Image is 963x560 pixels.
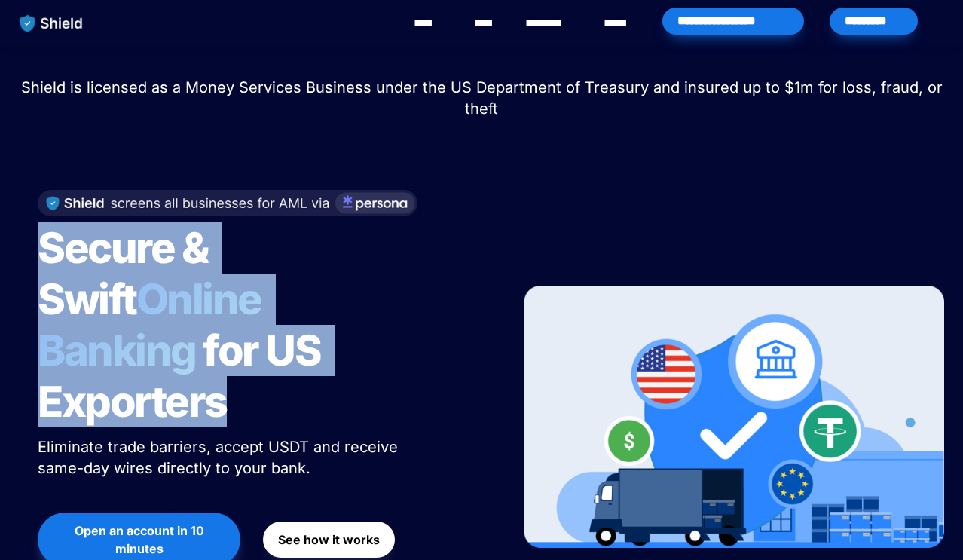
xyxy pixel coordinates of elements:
img: website logo [13,8,90,39]
strong: Open an account in 10 minutes [75,523,207,556]
span: Shield is licensed as a Money Services Business under the US Department of Treasury and insured u... [21,78,947,118]
span: Secure & Swift [38,222,216,325]
strong: See how it works [278,532,380,547]
span: Eliminate trade barriers, accept USDT and receive same-day wires directly to your bank. [38,438,402,477]
span: Online Banking [38,274,277,376]
span: for US Exporters [38,325,328,427]
button: See how it works [263,522,395,558]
